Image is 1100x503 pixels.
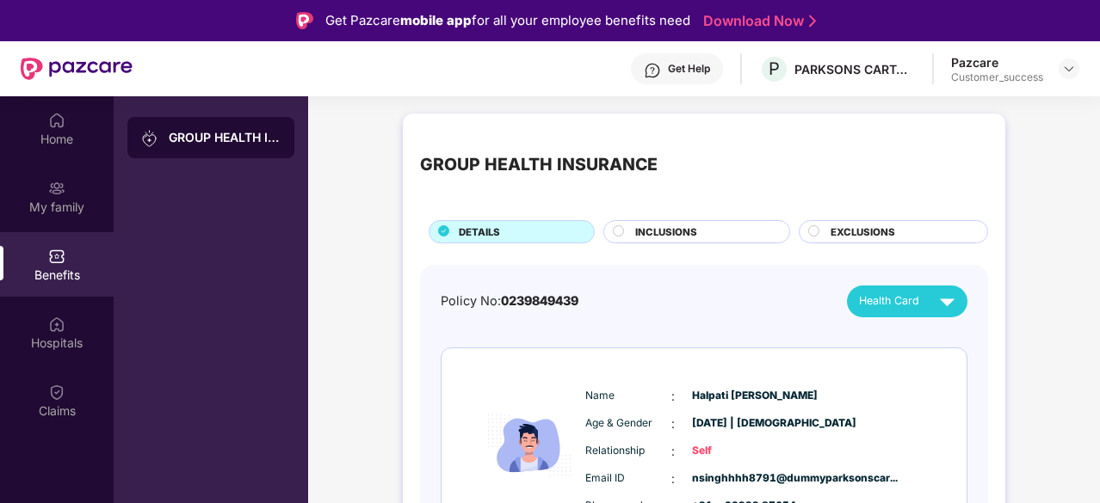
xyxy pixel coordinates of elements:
[671,414,675,433] span: :
[1062,62,1076,76] img: svg+xml;base64,PHN2ZyBpZD0iRHJvcGRvd24tMzJ4MzIiIHhtbG5zPSJodHRwOi8vd3d3LnczLm9yZy8yMDAwL3N2ZyIgd2...
[703,12,811,30] a: Download Now
[847,285,967,317] button: Health Card
[671,387,675,406] span: :
[296,12,313,29] img: Logo
[585,415,671,432] span: Age & Gender
[859,292,919,310] span: Health Card
[831,224,895,240] span: EXCLUSIONS
[809,12,816,30] img: Stroke
[48,316,65,333] img: svg+xml;base64,PHN2ZyBpZD0iSG9zcGl0YWxzIiB4bWxucz0iaHR0cDovL3d3dy53My5vcmcvMjAwMC9zdmciIHdpZHRoPS...
[459,224,500,240] span: DETAILS
[668,62,710,76] div: Get Help
[400,12,472,28] strong: mobile app
[794,61,915,77] div: PARKSONS CARTAMUNDI PVT LTD
[48,180,65,197] img: svg+xml;base64,PHN2ZyB3aWR0aD0iMjAiIGhlaWdodD0iMjAiIHZpZXdCb3g9IjAgMCAyMCAyMCIgZmlsbD0ibm9uZSIgeG...
[692,443,778,459] span: Self
[692,470,778,487] span: nsinghhhh8791@dummyparksonscar...
[585,388,671,404] span: Name
[48,383,65,401] img: svg+xml;base64,PHN2ZyBpZD0iQ2xhaW0iIHhtbG5zPSJodHRwOi8vd3d3LnczLm9yZy8yMDAwL3N2ZyIgd2lkdGg9IjIwIi...
[692,388,778,404] span: Halpati [PERSON_NAME]
[932,286,962,316] img: svg+xml;base64,PHN2ZyB4bWxucz0iaHR0cDovL3d3dy53My5vcmcvMjAwMC9zdmciIHZpZXdCb3g9IjAgMCAyNCAyNCIgd2...
[671,442,675,461] span: :
[420,151,658,178] div: GROUP HEALTH INSURANCE
[769,58,780,79] span: P
[671,469,675,488] span: :
[644,62,661,79] img: svg+xml;base64,PHN2ZyBpZD0iSGVscC0zMngzMiIgeG1sbnM9Imh0dHA6Ly93d3cudzMub3JnLzIwMDAvc3ZnIiB3aWR0aD...
[48,112,65,129] img: svg+xml;base64,PHN2ZyBpZD0iSG9tZSIgeG1sbnM9Imh0dHA6Ly93d3cudzMub3JnLzIwMDAvc3ZnIiB3aWR0aD0iMjAiIG...
[951,71,1043,84] div: Customer_success
[585,443,671,459] span: Relationship
[325,10,690,31] div: Get Pazcare for all your employee benefits need
[441,291,578,311] div: Policy No:
[951,54,1043,71] div: Pazcare
[635,224,697,240] span: INCLUSIONS
[501,293,578,308] span: 0239849439
[21,58,133,80] img: New Pazcare Logo
[48,248,65,265] img: svg+xml;base64,PHN2ZyBpZD0iQmVuZWZpdHMiIHhtbG5zPSJodHRwOi8vd3d3LnczLm9yZy8yMDAwL3N2ZyIgd2lkdGg9Ij...
[585,470,671,487] span: Email ID
[692,415,778,432] span: [DATE] | [DEMOGRAPHIC_DATA]
[141,130,158,147] img: svg+xml;base64,PHN2ZyB3aWR0aD0iMjAiIGhlaWdodD0iMjAiIHZpZXdCb3g9IjAgMCAyMCAyMCIgZmlsbD0ibm9uZSIgeG...
[169,129,281,146] div: GROUP HEALTH INSURANCE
